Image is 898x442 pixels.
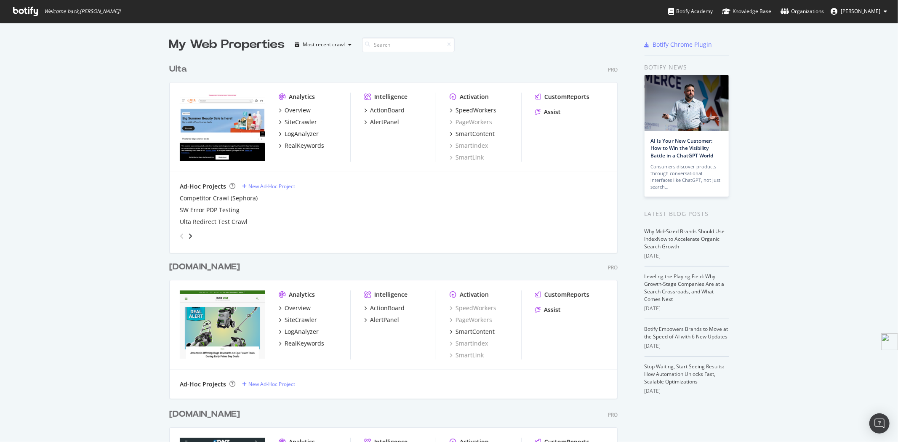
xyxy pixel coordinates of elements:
[450,118,492,126] div: PageWorkers
[364,118,399,126] a: AlertPanel
[668,7,713,16] div: Botify Academy
[364,316,399,324] a: AlertPanel
[242,183,295,190] a: New Ad-Hoc Project
[841,8,880,15] span: Matthew Edgar
[645,228,725,250] a: Why Mid-Sized Brands Should Use IndexNow to Accelerate Organic Search Growth
[180,218,248,226] a: Ulta Redirect Test Crawl
[450,130,495,138] a: SmartContent
[608,411,618,418] div: Pro
[370,316,399,324] div: AlertPanel
[651,163,722,190] div: Consumers discover products through conversational interfaces like ChatGPT, not just search…
[608,66,618,73] div: Pro
[645,363,725,385] a: Stop Waiting, Start Seeing Results: How Automation Unlocks Fast, Scalable Optimizations
[544,93,589,101] div: CustomReports
[169,261,243,273] a: [DOMAIN_NAME]
[544,306,561,314] div: Assist
[279,130,319,138] a: LogAnalyzer
[450,339,488,348] a: SmartIndex
[180,206,240,214] a: SW Error PDP Testing
[187,232,193,240] div: angle-right
[653,40,712,49] div: Botify Chrome Plugin
[460,93,489,101] div: Activation
[374,290,408,299] div: Intelligence
[651,137,714,159] a: AI Is Your New Customer: How to Win the Visibility Battle in a ChatGPT World
[535,108,561,116] a: Assist
[456,130,495,138] div: SmartContent
[169,63,187,75] div: Ulta
[824,5,894,18] button: [PERSON_NAME]
[535,290,589,299] a: CustomReports
[285,316,317,324] div: SiteCrawler
[279,106,311,114] a: Overview
[645,342,729,350] div: [DATE]
[645,63,729,72] div: Botify news
[180,380,226,389] div: Ad-Hoc Projects
[374,93,408,101] div: Intelligence
[450,106,496,114] a: SpeedWorkers
[645,252,729,260] div: [DATE]
[303,42,345,47] div: Most recent crawl
[364,106,405,114] a: ActionBoard
[645,305,729,312] div: [DATE]
[645,387,729,395] div: [DATE]
[169,408,240,421] div: [DOMAIN_NAME]
[279,328,319,336] a: LogAnalyzer
[544,290,589,299] div: CustomReports
[169,408,243,421] a: [DOMAIN_NAME]
[285,106,311,114] div: Overview
[456,106,496,114] div: SpeedWorkers
[450,153,484,162] a: SmartLink
[279,339,324,348] a: RealKeywords
[370,304,405,312] div: ActionBoard
[781,7,824,16] div: Organizations
[370,106,405,114] div: ActionBoard
[248,183,295,190] div: New Ad-Hoc Project
[176,229,187,243] div: angle-left
[869,413,890,434] div: Open Intercom Messenger
[169,36,285,53] div: My Web Properties
[608,264,618,271] div: Pro
[279,316,317,324] a: SiteCrawler
[289,290,315,299] div: Analytics
[364,304,405,312] a: ActionBoard
[180,194,258,202] a: Competitor Crawl (Sephora)
[285,339,324,348] div: RealKeywords
[535,93,589,101] a: CustomReports
[242,381,295,388] a: New Ad-Hoc Project
[44,8,120,15] span: Welcome back, [PERSON_NAME] !
[285,304,311,312] div: Overview
[450,328,495,336] a: SmartContent
[285,118,317,126] div: SiteCrawler
[535,306,561,314] a: Assist
[362,37,455,52] input: Search
[289,93,315,101] div: Analytics
[180,290,265,359] img: bobvila.com
[460,290,489,299] div: Activation
[881,333,898,350] img: side-widget.svg
[450,316,492,324] a: PageWorkers
[279,141,324,150] a: RealKeywords
[645,325,728,340] a: Botify Empowers Brands to Move at the Speed of AI with 6 New Updates
[370,118,399,126] div: AlertPanel
[450,141,488,150] a: SmartIndex
[285,141,324,150] div: RealKeywords
[285,328,319,336] div: LogAnalyzer
[180,93,265,161] img: www.ulta.com
[450,351,484,359] a: SmartLink
[169,63,190,75] a: Ulta
[285,130,319,138] div: LogAnalyzer
[645,40,712,49] a: Botify Chrome Plugin
[279,304,311,312] a: Overview
[645,75,729,131] img: AI Is Your New Customer: How to Win the Visibility Battle in a ChatGPT World
[279,118,317,126] a: SiteCrawler
[450,304,496,312] a: SpeedWorkers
